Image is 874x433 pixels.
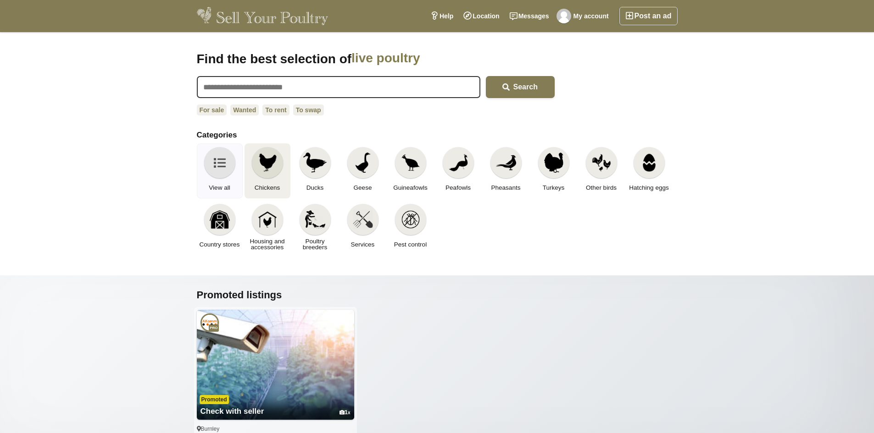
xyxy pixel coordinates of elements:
[543,185,565,191] span: Turkeys
[257,209,278,230] img: Housing and accessories
[340,409,351,416] div: 1
[257,153,278,173] img: Chickens
[425,7,458,25] a: Help
[626,143,672,198] a: Hatching eggs Hatching eggs
[505,7,554,25] a: Messages
[458,7,504,25] a: Location
[197,50,555,67] h1: Find the best selection of
[531,143,577,198] a: Turkeys Turkeys
[303,153,326,173] img: Ducks
[200,407,264,416] span: Check with seller
[292,200,338,255] a: Poultry breeders Poultry breeders
[306,185,324,191] span: Ducks
[486,76,555,98] button: Search
[496,153,516,173] img: Pheasants
[544,153,564,173] img: Turkeys
[262,104,289,115] a: To rent
[491,185,521,191] span: Pheasants
[401,153,421,173] img: Guineafowls
[351,241,375,247] span: Services
[200,395,229,404] span: Promoted
[230,104,259,115] a: Wanted
[197,7,328,25] img: Sell Your Poultry
[554,7,614,25] a: My account
[295,238,335,250] span: Poultry breeders
[197,143,243,198] a: View all
[247,238,288,250] span: Housing and accessories
[639,153,659,173] img: Hatching eggs
[245,200,290,255] a: Housing and accessories Housing and accessories
[197,104,227,115] a: For sale
[629,185,668,191] span: Hatching eggs
[353,153,373,173] img: Geese
[388,200,434,255] a: Pest control Pest control
[197,200,243,255] a: Country stores Country stores
[200,313,219,332] img: AKomm
[351,50,505,67] span: live poultry
[579,143,624,198] a: Other birds Other birds
[586,185,617,191] span: Other birds
[197,425,354,433] div: Burnley
[394,241,427,247] span: Pest control
[448,153,468,173] img: Peafowls
[200,313,219,332] a: Pro
[619,7,678,25] a: Post an ad
[197,310,354,420] img: Agricultural CCTV and Wi-Fi solutions
[292,143,338,198] a: Ducks Ducks
[591,153,612,173] img: Other birds
[483,143,529,198] a: Pheasants Pheasants
[354,185,372,191] span: Geese
[388,143,434,198] a: Guineafowls Guineafowls
[200,241,240,247] span: Country stores
[557,9,571,23] img: Gracie's Farm
[445,185,471,191] span: Peafowls
[393,185,427,191] span: Guineafowls
[197,289,678,301] h2: Promoted listings
[255,185,280,191] span: Chickens
[305,209,325,230] img: Poultry breeders
[401,209,421,230] img: Pest control
[340,143,386,198] a: Geese Geese
[513,83,538,91] span: Search
[435,143,481,198] a: Peafowls Peafowls
[209,185,230,191] span: View all
[209,324,218,332] span: Professional member
[197,131,678,140] h2: Categories
[197,389,354,420] a: Check with seller 1
[340,200,386,255] a: Services Services
[210,209,230,230] img: Country stores
[353,209,373,230] img: Services
[245,143,290,198] a: Chickens Chickens
[293,104,324,115] a: To swap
